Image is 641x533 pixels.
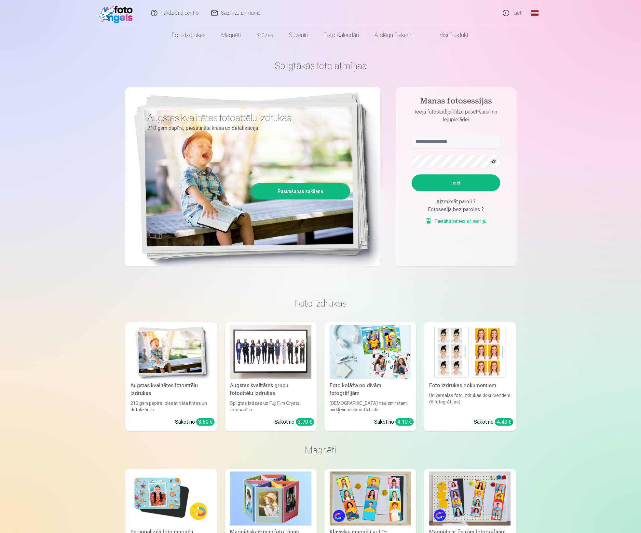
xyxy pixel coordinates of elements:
[474,418,513,426] div: Sākot no
[296,418,314,426] div: 3,70 €
[281,26,316,44] a: Suvenīri
[405,96,507,108] h4: Manas fotosessijas
[252,184,349,198] a: Pasūtīšanas sākšana
[125,322,217,431] a: Augstas kvalitātes fotoattēlu izdrukasAugstas kvalitātes fotoattēlu izdrukas210 gsm papīrs, piesā...
[425,217,486,225] a: Pierakstieties ar selfiju
[99,3,136,23] img: /fa3
[130,444,511,456] h3: Magnēti
[130,325,212,379] img: Augstas kvalitātes fotoattēlu izdrukas
[128,382,214,397] div: Augstas kvalitātes fotoattēlu izdrukas
[230,325,311,379] img: Augstas kvalitātes grupu fotoattēlu izdrukas
[147,112,345,124] h3: Augstas kvalitātes fotoattēlu izdrukas
[427,392,513,413] div: Universālas foto izdrukas dokumentiem (6 fotogrāfijas)
[227,382,314,397] div: Augstas kvalitātes grupu fotoattēlu izdrukas
[327,382,414,397] div: Foto kolāža no divām fotogrāfijām
[367,26,421,44] a: Atslēgu piekariņi
[196,418,214,426] div: 3,60 €
[316,26,367,44] a: Foto kalendāri
[175,418,214,426] div: Sākot no
[330,471,411,526] img: Klasiskie magnēti ar trīs fotogrāfijām
[395,418,414,426] div: 4,10 €
[412,174,500,191] button: Ieiet
[374,418,414,426] div: Sākot no
[125,60,516,72] h1: Spilgtākās foto atmiņas
[421,26,477,44] a: Visi produkti
[225,322,317,431] a: Augstas kvalitātes grupu fotoattēlu izdrukasAugstas kvalitātes grupu fotoattēlu izdrukasSpilgtas ...
[147,124,345,133] p: 210 gsm papīrs, piesātināta krāsa un detalizācija
[130,471,212,526] img: Personalizēti foto magnēti
[230,471,311,526] img: Magnētiskais mini foto rāmis
[164,26,213,44] a: Foto izdrukas
[412,198,500,206] div: Aizmirsāt paroli ?
[412,206,500,213] div: Fotosesija bez paroles ?
[249,26,281,44] a: Krūzes
[424,322,516,431] a: Foto izdrukas dokumentiemFoto izdrukas dokumentiemUniversālas foto izdrukas dokumentiem (6 fotogr...
[213,26,249,44] a: Magnēti
[130,297,511,309] h3: Foto izdrukas
[405,108,507,124] p: Ieeja fotostudijā bilžu pasūtīšanai un lejupielādei
[427,382,513,389] div: Foto izdrukas dokumentiem
[128,400,214,413] div: 210 gsm papīrs, piesātināta krāsa un detalizācija
[495,418,513,426] div: 4,40 €
[327,400,414,413] div: [DEMOGRAPHIC_DATA] neaizmirstami mirkļi vienā skaistā bildē
[330,325,411,379] img: Foto kolāža no divām fotogrāfijām
[227,400,314,413] div: Spilgtas krāsas uz Fuji Film Crystal fotopapīra
[429,471,511,526] img: Magnēts ar četrām fotogrāfijām
[324,322,416,431] a: Foto kolāža no divām fotogrāfijāmFoto kolāža no divām fotogrāfijām[DEMOGRAPHIC_DATA] neaizmirstam...
[429,325,511,379] img: Foto izdrukas dokumentiem
[275,418,314,426] div: Sākot no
